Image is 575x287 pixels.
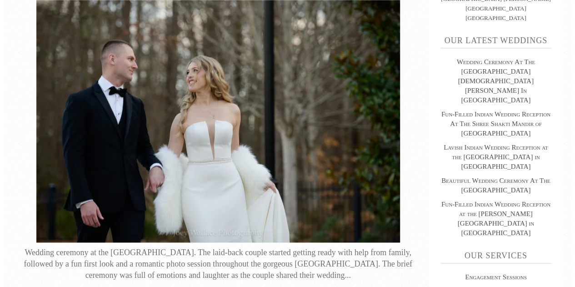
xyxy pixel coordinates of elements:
[36,116,400,125] a: Wedding Ceremony at the Ashton Gardens Atlanta
[465,15,526,21] a: Willow Creek Farm (2 items)
[441,177,550,194] a: Beautiful Wedding Ceremony At The [GEOGRAPHIC_DATA]
[465,273,527,281] a: Engagement Sessions
[444,144,548,170] a: Lavish Indian Wedding Reception at the [GEOGRAPHIC_DATA] in [GEOGRAPHIC_DATA]
[440,252,551,263] h3: Our Services
[441,111,550,137] a: Fun-Filled Indian Wedding Reception At The Shree Shakti Mandir of [GEOGRAPHIC_DATA]
[440,36,551,48] h3: Our latest weddings
[13,247,424,282] div: Wedding ceremony at the [GEOGRAPHIC_DATA]. The laid-back couple started getting ready with help f...
[457,58,535,104] a: Wedding Ceremony At The [GEOGRAPHIC_DATA][DEMOGRAPHIC_DATA][PERSON_NAME] In [GEOGRAPHIC_DATA]
[441,201,550,237] a: Fun-Filled Indian Wedding Reception at the [PERSON_NAME][GEOGRAPHIC_DATA] in [GEOGRAPHIC_DATA]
